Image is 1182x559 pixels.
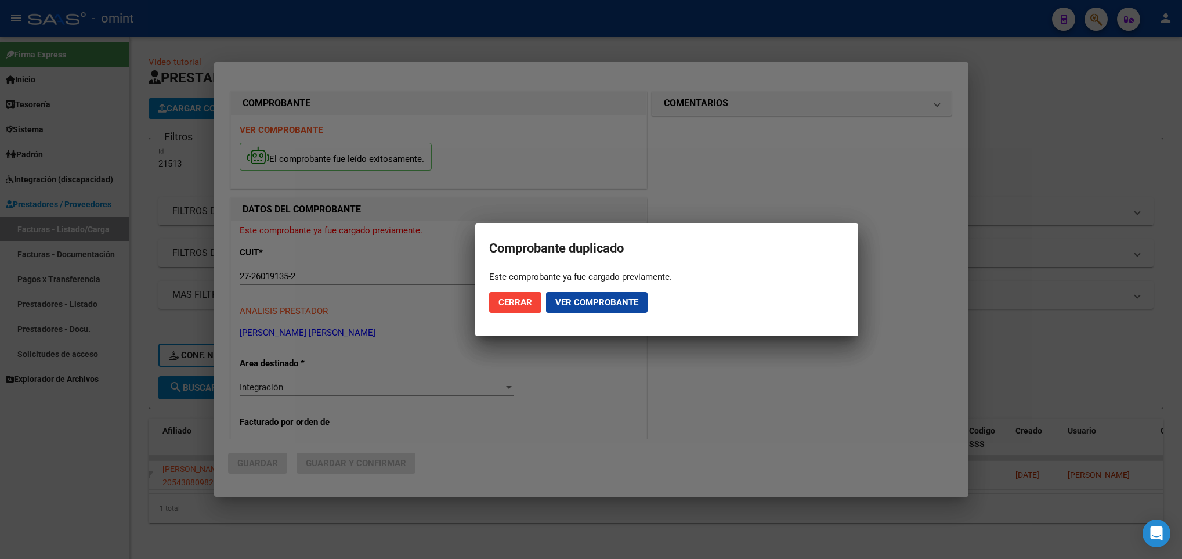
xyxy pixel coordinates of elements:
[555,297,638,308] span: Ver comprobante
[489,271,844,283] div: Este comprobante ya fue cargado previamente.
[498,297,532,308] span: Cerrar
[1143,520,1170,547] div: Open Intercom Messenger
[546,292,648,313] button: Ver comprobante
[489,237,844,259] h2: Comprobante duplicado
[489,292,541,313] button: Cerrar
